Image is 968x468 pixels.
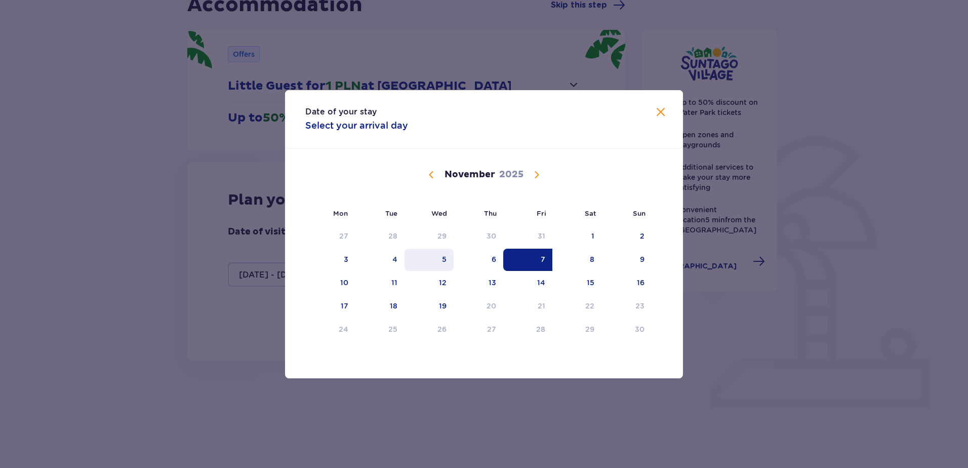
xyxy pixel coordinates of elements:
[305,272,355,294] td: 10
[601,249,652,271] td: 9
[305,295,355,318] td: 17
[640,254,644,264] div: 9
[487,231,496,241] div: 30
[388,324,397,334] div: 25
[531,169,543,181] button: Next month
[601,225,652,248] td: 2
[340,278,348,288] div: 10
[503,272,552,294] td: 14
[437,324,447,334] div: 26
[635,324,644,334] div: 30
[305,120,408,132] p: Select your arrival day
[552,225,601,248] td: 1
[590,254,594,264] div: 8
[391,278,397,288] div: 11
[355,249,405,271] td: 4
[305,249,355,271] td: 3
[503,295,552,318] td: Date not available. Friday, November 21, 2025
[392,254,397,264] div: 4
[503,249,552,271] td: Date selected. Friday, November 7, 2025
[552,249,601,271] td: 8
[585,324,594,334] div: 29
[587,278,594,288] div: 15
[499,169,523,181] p: 2025
[585,301,594,311] div: 22
[437,231,447,241] div: 29
[585,209,596,217] small: Sat
[503,225,552,248] td: 31
[601,295,652,318] td: Date not available. Sunday, November 23, 2025
[339,231,348,241] div: 27
[385,209,397,217] small: Tue
[538,231,545,241] div: 31
[552,319,601,341] td: Date not available. Saturday, November 29, 2025
[591,231,594,241] div: 1
[536,324,545,334] div: 28
[635,301,644,311] div: 23
[390,301,397,311] div: 18
[537,209,546,217] small: Fri
[355,272,405,294] td: 11
[305,319,355,341] td: Date not available. Monday, November 24, 2025
[445,169,495,181] p: November
[341,301,348,311] div: 17
[492,254,496,264] div: 6
[454,319,504,341] td: Date not available. Thursday, November 27, 2025
[344,254,348,264] div: 3
[431,209,447,217] small: Wed
[355,225,405,248] td: 28
[305,225,355,248] td: 27
[355,319,405,341] td: Date not available. Tuesday, November 25, 2025
[405,225,454,248] td: 29
[489,278,496,288] div: 13
[355,295,405,318] td: 18
[305,106,377,118] p: Date of your stay
[503,319,552,341] td: Date not available. Friday, November 28, 2025
[601,272,652,294] td: 16
[454,295,504,318] td: Date not available. Thursday, November 20, 2025
[442,254,447,264] div: 5
[339,324,348,334] div: 24
[537,278,545,288] div: 14
[552,272,601,294] td: 15
[601,319,652,341] td: Date not available. Sunday, November 30, 2025
[439,301,447,311] div: 19
[637,278,644,288] div: 16
[640,231,644,241] div: 2
[454,249,504,271] td: 6
[655,106,667,119] button: Close
[552,295,601,318] td: Date not available. Saturday, November 22, 2025
[538,301,545,311] div: 21
[333,209,348,217] small: Mon
[484,209,497,217] small: Thu
[439,278,447,288] div: 12
[405,249,454,271] td: 5
[633,209,646,217] small: Sun
[454,225,504,248] td: 30
[405,295,454,318] td: 19
[425,169,437,181] button: Previous month
[541,254,545,264] div: 7
[487,301,496,311] div: 20
[487,324,496,334] div: 27
[405,319,454,341] td: Date not available. Wednesday, November 26, 2025
[405,272,454,294] td: 12
[388,231,397,241] div: 28
[454,272,504,294] td: 13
